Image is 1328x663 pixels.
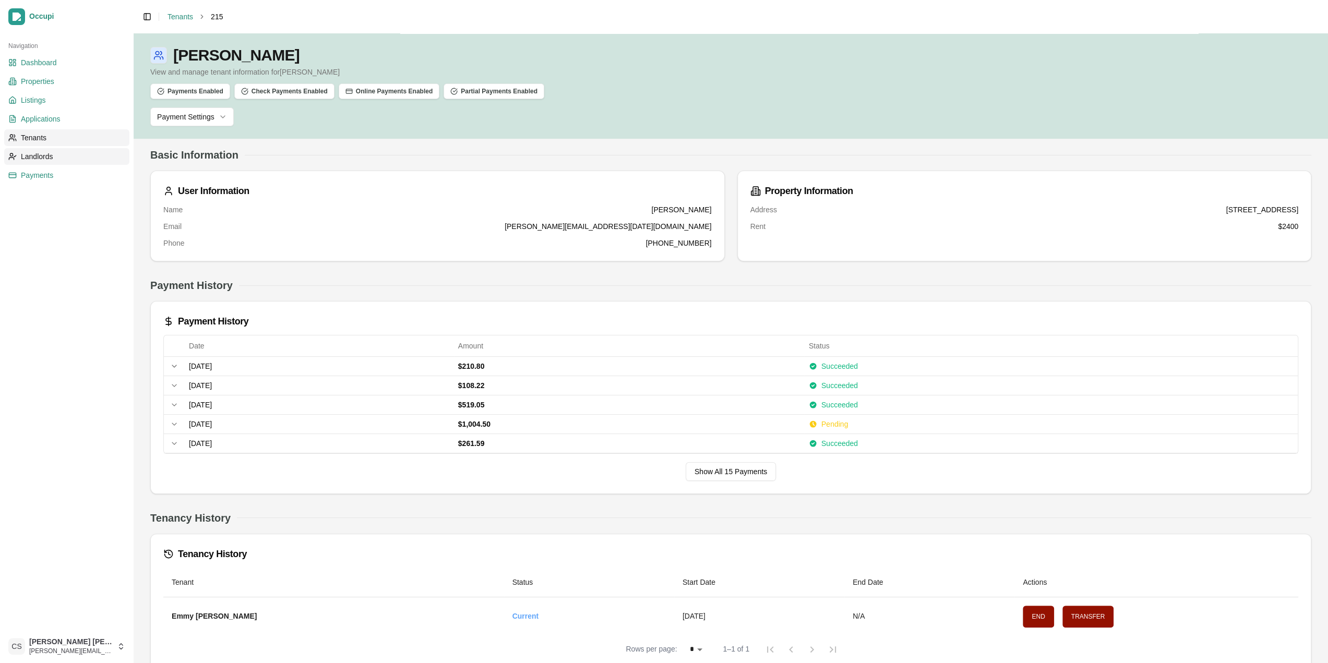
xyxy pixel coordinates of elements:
[686,462,776,481] button: Show All 15 Payments
[163,238,184,248] dt: Phone
[504,568,674,597] th: Status
[21,170,53,180] span: Payments
[185,335,454,356] th: Date
[29,12,125,21] span: Occupi
[150,148,238,162] h2: Basic Information
[4,54,129,71] a: Dashboard
[29,647,113,655] span: [PERSON_NAME][EMAIL_ADDRESS][DOMAIN_NAME]
[211,11,223,22] span: 215
[168,13,193,21] a: Tenants
[458,362,485,370] span: $210.80
[821,419,848,429] span: Pending
[163,547,1298,561] div: Tenancy History
[651,204,711,215] dd: [PERSON_NAME]
[168,11,223,22] nav: breadcrumb
[750,221,766,232] dt: Rent
[4,38,129,54] div: Navigation
[21,57,57,68] span: Dashboard
[21,95,45,105] span: Listings
[723,644,749,654] p: 1–1 of 1
[1278,221,1298,232] dd: $2400
[13,13,21,21] img: Occupi
[1023,606,1054,628] button: End
[163,568,504,597] th: Tenant
[844,597,1014,636] th: N/A
[163,204,183,215] dt: Name
[189,362,212,370] span: [DATE]
[626,644,677,654] p: Rows per page:
[821,361,858,371] span: Succeeded
[163,184,712,198] div: User Information
[4,111,129,127] a: Applications
[454,335,805,356] th: Amount
[8,638,25,655] span: CS
[4,73,129,90] a: Properties
[645,238,711,248] dd: [PHONE_NUMBER]
[821,380,858,391] span: Succeeded
[461,87,537,95] span: Partial Payments Enabled
[356,87,433,95] span: Online Payments Enabled
[189,420,212,428] span: [DATE]
[4,92,129,109] a: Listings
[674,568,844,597] th: Start Date
[674,597,844,636] th: [DATE]
[1062,606,1114,628] button: Transfer
[21,76,54,87] span: Properties
[458,401,485,409] span: $519.05
[458,439,485,448] span: $261.59
[4,4,129,29] a: OccupiOccupi
[163,314,1298,329] div: Payment History
[681,642,706,657] select: rows per page
[512,612,539,620] span: Current
[189,381,212,390] span: [DATE]
[168,87,223,95] span: Payments Enabled
[150,67,1311,77] p: View and manage tenant information for
[163,597,504,636] th: Emmy [PERSON_NAME]
[21,114,61,124] span: Applications
[805,335,1298,356] th: Status
[173,46,300,65] span: [PERSON_NAME]
[821,400,858,410] span: Succeeded
[1226,204,1298,215] dd: [STREET_ADDRESS]
[21,132,46,143] span: Tenants
[4,634,129,659] button: CS[PERSON_NAME] [PERSON_NAME][PERSON_NAME][EMAIL_ADDRESS][DOMAIN_NAME]
[189,439,212,448] span: [DATE]
[29,637,113,647] span: [PERSON_NAME] [PERSON_NAME]
[750,204,777,215] dt: Address
[252,87,328,95] span: Check Payments Enabled
[21,151,53,162] span: Landlords
[189,401,212,409] span: [DATE]
[505,221,712,232] dd: [PERSON_NAME][EMAIL_ADDRESS][DATE][DOMAIN_NAME]
[821,438,858,449] span: Succeeded
[844,568,1014,597] th: End Date
[4,167,129,184] a: Payments
[458,381,485,390] span: $108.22
[163,221,182,232] dt: Email
[458,420,490,428] span: $1,004.50
[4,129,129,146] a: Tenants
[150,511,231,525] h2: Tenancy History
[4,148,129,165] a: Landlords
[280,68,340,76] span: [PERSON_NAME]
[750,184,1299,198] div: Property Information
[150,278,233,293] h2: Payment History
[1014,568,1298,597] th: Actions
